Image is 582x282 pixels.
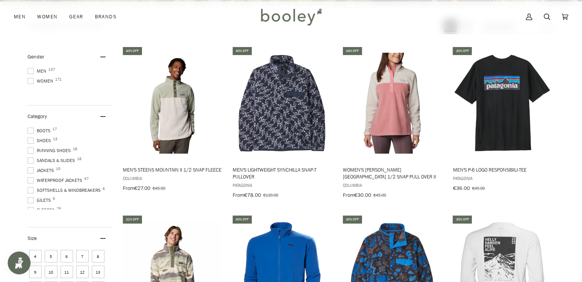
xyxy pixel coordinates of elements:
[123,216,142,224] div: 31% off
[48,68,55,71] span: 137
[84,177,89,181] span: 47
[28,78,55,84] span: Women
[95,13,117,21] span: Brands
[342,46,443,201] a: Women's Benton Springs 1/2 Snap Pull Over II
[53,197,55,201] span: 6
[14,13,26,21] span: Men
[153,185,165,191] span: €45.00
[233,216,252,224] div: 40% off
[453,216,472,224] div: 30% off
[123,185,134,192] span: From
[28,68,49,75] span: Men
[123,175,222,182] span: Columbia
[73,147,77,151] span: 18
[244,191,261,199] span: €78.00
[69,13,83,21] span: Gear
[28,147,73,154] span: Running Shoes
[28,177,85,184] span: Waterproof Jackets
[231,53,333,154] img: Patagonia Men's Lightweight Synchilla Snap-T Pullover Synched Flight / New Navy - Booley Galway
[77,157,82,161] span: 18
[57,207,61,211] span: 26
[453,185,470,192] span: €36.00
[28,127,53,134] span: Boots
[60,266,73,278] span: Size: 11
[76,266,89,278] span: Size: 12
[103,187,105,191] span: 6
[233,47,252,55] div: 40% off
[123,166,222,173] span: Men's Steens Mountain II 1/2 Snap Fleece
[28,235,37,242] span: Size
[92,266,104,278] span: Size: 13
[56,167,60,171] span: 15
[453,175,552,182] span: Patagonia
[29,266,42,278] span: Size: 9
[60,250,73,263] span: Size: 6
[343,191,354,199] span: From
[53,137,57,141] span: 13
[28,197,53,204] span: Gilets
[258,6,324,28] img: Booley
[28,157,77,164] span: Sandals & Slides
[45,266,57,278] span: Size: 10
[343,182,442,188] span: Columbia
[28,113,47,120] span: Category
[55,78,62,81] span: 171
[233,182,332,188] span: Patagonia
[28,207,57,214] span: Fleeces
[354,191,371,199] span: €30.00
[122,46,223,194] a: Men's Steens Mountain II 1/2 Snap Fleece
[343,216,362,224] div: 30% off
[28,187,103,194] span: Softshells & Windbreakers
[343,166,442,180] span: Women's [PERSON_NAME][GEOGRAPHIC_DATA] 1/2 Snap Pull Over II
[29,250,42,263] span: Size: 4
[123,47,142,55] div: 40% off
[233,191,244,199] span: From
[8,251,31,274] iframe: Button to open loyalty program pop-up
[373,192,386,198] span: €45.00
[342,53,443,154] img: Columbia Women's Benton Springs 1/2 Snap Pull Over II Dark Stone/Pink - Booley Galway
[134,185,150,192] span: €27.00
[45,250,57,263] span: Size: 5
[28,53,44,60] span: Gender
[233,166,332,180] span: Men's Lightweight Synchilla Snap-T Pullover
[28,137,53,144] span: Shoes
[76,250,89,263] span: Size: 7
[52,127,57,131] span: 17
[472,185,484,191] span: €45.00
[452,46,553,194] a: Men's P-6 Logo Responsibili-Tee
[453,47,472,55] div: 20% off
[263,192,278,198] span: €130.00
[231,46,333,201] a: Men's Lightweight Synchilla Snap-T Pullover
[343,47,362,55] div: 33% off
[92,250,104,263] span: Size: 8
[452,53,553,154] img: Patagonia Men's P-6 Logo Responsibili-Tee Black - Booley Galway
[453,166,552,173] span: Men's P-6 Logo Responsibili-Tee
[37,13,57,21] span: Women
[28,167,56,174] span: Jackets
